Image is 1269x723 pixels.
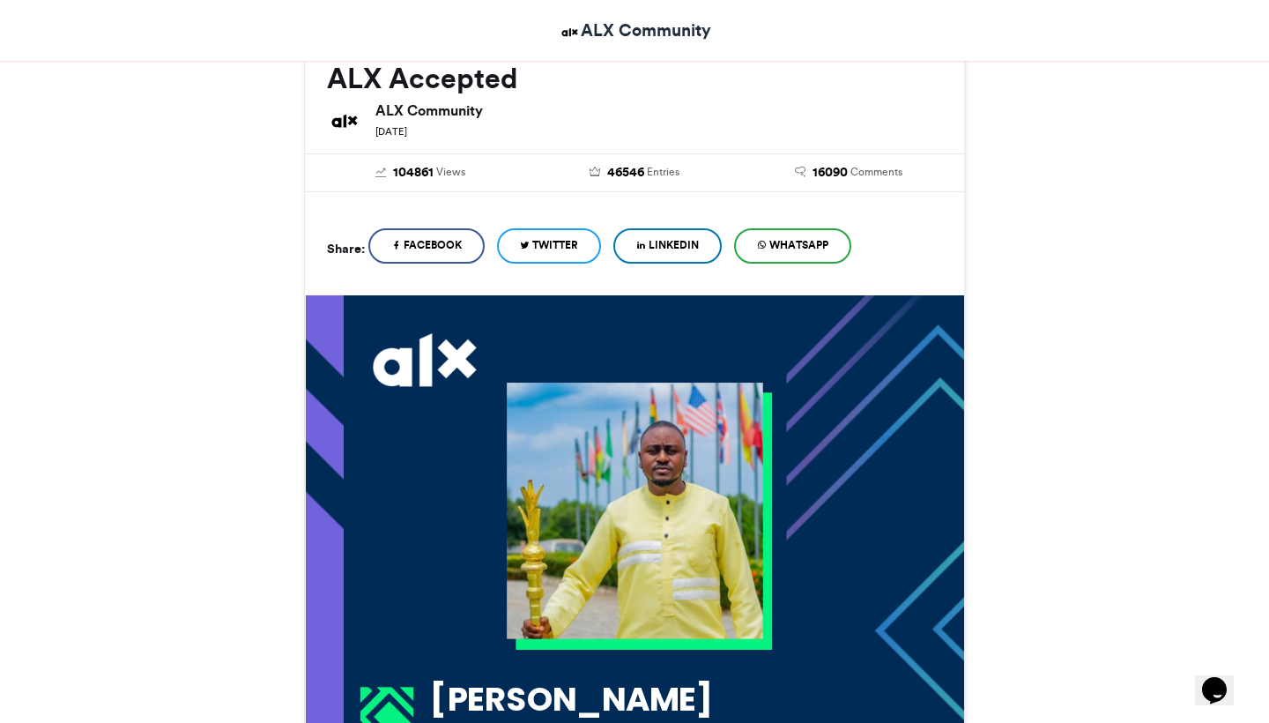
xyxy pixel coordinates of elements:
[541,163,729,183] a: 46546 Entries
[649,237,699,253] span: LinkedIn
[327,163,515,183] a: 104861 Views
[393,163,434,183] span: 104861
[813,163,848,183] span: 16090
[436,164,465,180] span: Views
[497,228,601,264] a: Twitter
[404,237,462,253] span: Facebook
[375,125,407,138] small: [DATE]
[647,164,679,180] span: Entries
[559,18,711,43] a: ALX Community
[368,228,485,264] a: Facebook
[613,228,722,264] a: LinkedIn
[430,676,949,722] div: [PERSON_NAME]
[769,237,828,253] span: WhatsApp
[559,21,581,43] img: ALX Community
[327,63,942,94] h2: ALX Accepted
[850,164,902,180] span: Comments
[734,228,851,264] a: WhatsApp
[532,237,578,253] span: Twitter
[607,163,644,183] span: 46546
[327,237,365,260] h5: Share:
[754,163,942,183] a: 16090 Comments
[327,103,362,138] img: ALX Community
[1195,652,1251,705] iframe: chat widget
[375,103,942,117] h6: ALX Community
[507,383,763,639] img: 1755479350.545-b2dcae4267c1926e4edbba7f5065fdc4d8f11412.png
